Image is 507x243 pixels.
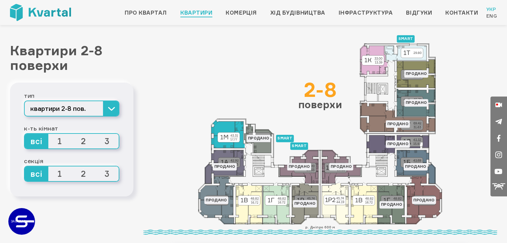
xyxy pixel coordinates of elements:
[270,9,325,17] a: Хід будівництва
[25,166,48,181] span: всі
[95,166,119,181] span: 3
[8,208,35,235] a: ЗАБУДОВНИК
[486,6,497,13] a: Укр
[298,80,342,110] div: поверхи
[95,134,119,148] span: 3
[11,219,33,223] text: ЗАБУДОВНИК
[48,166,72,181] span: 1
[445,9,478,17] a: Контакти
[48,134,72,148] span: 1
[24,91,119,101] div: тип
[72,166,95,181] span: 2
[406,9,432,17] a: Відгуки
[24,101,119,117] button: квартири 2-8 пов.
[24,156,119,166] div: секція
[125,9,167,17] a: Про квартал
[143,224,497,235] div: р. Дніпро 600 м
[298,80,342,100] div: 2-8
[339,9,393,17] a: Інфраструктура
[226,9,257,17] a: Комерція
[486,13,497,19] a: Eng
[25,134,48,148] span: всі
[24,123,119,133] div: к-ть кімнат
[10,43,133,73] h1: Квартири 2-8 поверхи
[72,134,95,148] span: 2
[10,4,71,21] img: Kvartal
[180,9,212,17] a: Квартири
